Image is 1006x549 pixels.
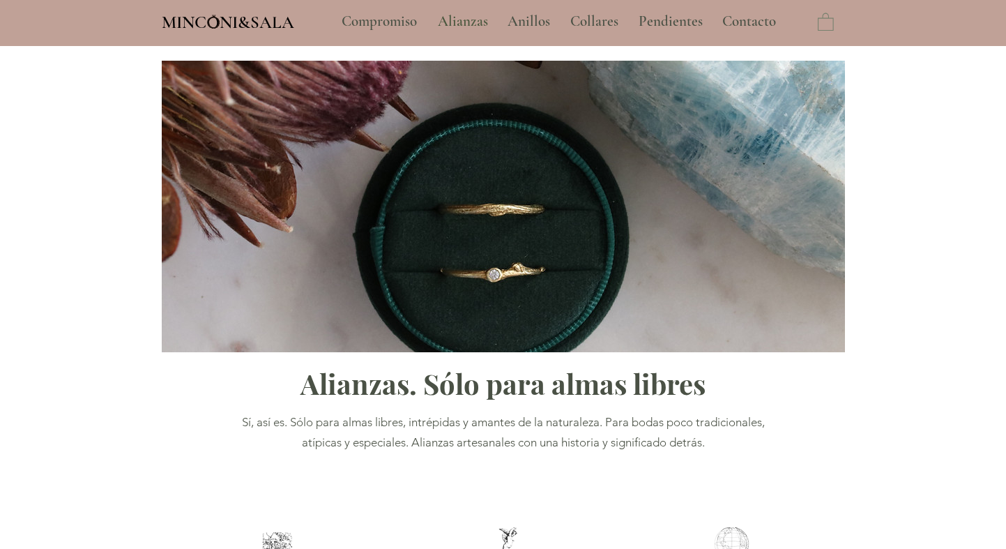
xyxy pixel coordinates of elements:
a: Pendientes [628,4,712,39]
a: Compromiso [331,4,427,39]
a: Collares [560,4,628,39]
a: Contacto [712,4,787,39]
a: Anillos [497,4,560,39]
p: Contacto [715,4,783,39]
a: Alianzas [427,4,497,39]
p: Pendientes [632,4,710,39]
p: Anillos [501,4,557,39]
img: Minconi Sala [208,15,220,29]
nav: Sitio [304,4,814,39]
p: Collares [563,4,625,39]
p: Compromiso [335,4,424,39]
a: MINCONI&SALA [162,9,294,32]
span: Sí, así es. Sólo para almas libres, intrépidas y amantes de la naturaleza. Para bodas poco tradic... [242,415,765,449]
span: MINCONI&SALA [162,12,294,33]
img: Alianzas Inspiradas en la Naturaleza Minconi Sala [162,61,845,352]
p: Alianzas [431,4,495,39]
span: Alianzas. Sólo para almas libres [300,365,706,402]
